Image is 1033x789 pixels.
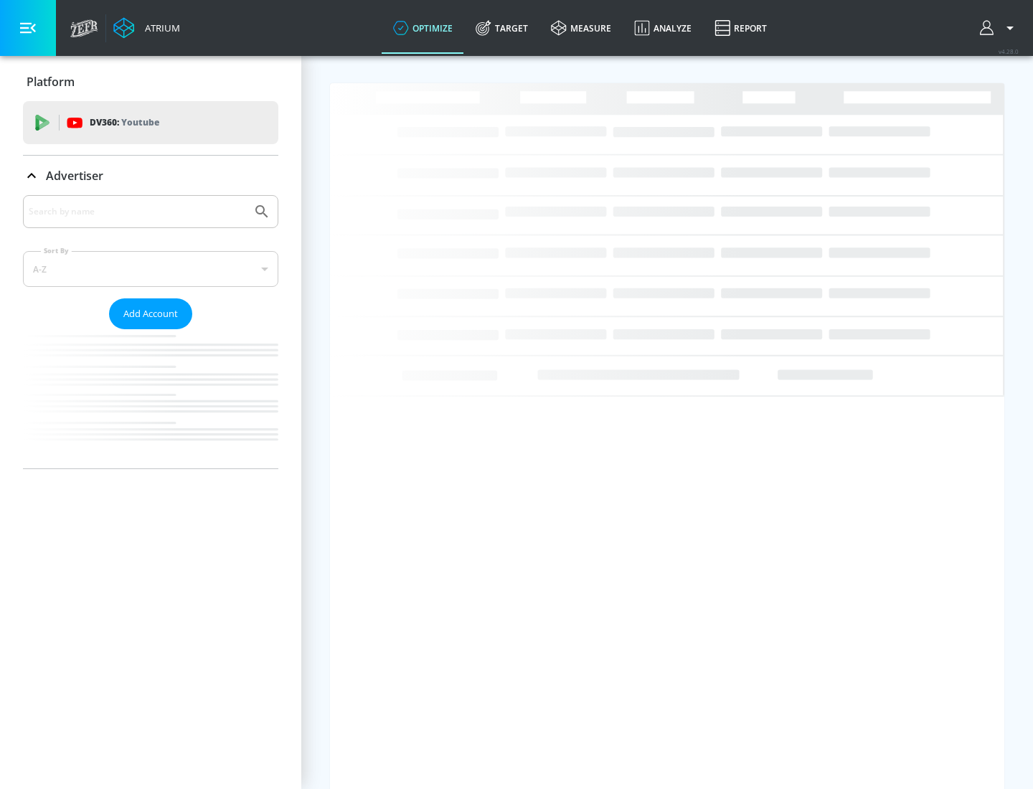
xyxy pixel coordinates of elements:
[41,246,72,255] label: Sort By
[121,115,159,130] p: Youtube
[382,2,464,54] a: optimize
[23,62,278,102] div: Platform
[703,2,778,54] a: Report
[109,298,192,329] button: Add Account
[23,251,278,287] div: A-Z
[23,156,278,196] div: Advertiser
[464,2,539,54] a: Target
[27,74,75,90] p: Platform
[139,22,180,34] div: Atrium
[23,101,278,144] div: DV360: Youtube
[23,195,278,468] div: Advertiser
[113,17,180,39] a: Atrium
[23,329,278,468] nav: list of Advertiser
[90,115,159,131] p: DV360:
[46,168,103,184] p: Advertiser
[539,2,623,54] a: measure
[623,2,703,54] a: Analyze
[29,202,246,221] input: Search by name
[999,47,1019,55] span: v 4.28.0
[123,306,178,322] span: Add Account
